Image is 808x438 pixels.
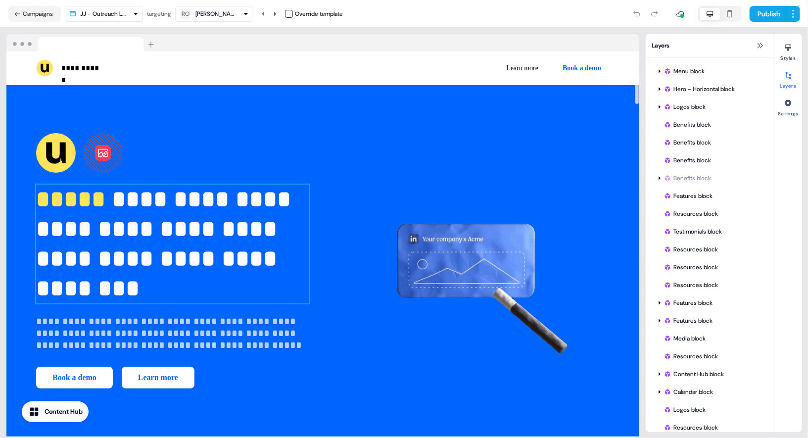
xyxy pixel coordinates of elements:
div: Features block [664,298,764,308]
div: Resources block [664,262,764,272]
div: Benefits block [664,120,764,130]
div: Content Hub [45,407,83,417]
div: Menu block [664,66,764,76]
button: Book a demo [554,59,610,77]
button: Settings [774,95,802,117]
div: Benefits block [652,135,768,150]
button: RO[PERSON_NAME] [175,6,253,22]
div: Menu block [652,63,768,79]
div: Learn moreBook a demo [327,59,610,77]
img: Image [337,125,610,397]
button: Learn more [498,59,546,77]
div: Benefits block [664,155,764,165]
div: Media block [652,331,768,346]
div: Book a demoLearn more [36,367,309,389]
button: Campaigns [8,6,61,22]
div: RO [182,9,190,19]
button: Layers [774,67,802,89]
div: Resources block [652,259,768,275]
div: Resources block [664,209,764,219]
div: Resources block [652,206,768,222]
div: Hero - Horizontal block [664,84,764,94]
div: Override template [295,9,343,19]
div: Logos block [664,405,764,415]
div: Layers [646,34,774,57]
button: Learn more [122,367,194,389]
div: targeting [147,9,171,19]
div: Features block [652,295,768,311]
button: Book a demo [36,367,113,389]
div: Logos block [652,99,768,115]
button: Content Hub [22,401,89,422]
div: Features block [664,316,764,326]
div: Logos block [664,102,764,112]
div: Resources block [652,277,768,293]
div: Content Hub block [664,369,764,379]
div: Benefits block [664,138,764,147]
button: Styles [774,40,802,61]
div: Benefits block [652,152,768,168]
div: Resources block [664,423,764,433]
div: Resources block [664,244,764,254]
div: Calendar block [664,387,764,397]
div: Benefits block [652,117,768,133]
div: Logos block [652,402,768,418]
div: Hero - Horizontal block [652,81,768,97]
div: Media block [664,334,764,343]
div: Features block [664,191,764,201]
div: Resources block [652,242,768,257]
img: Browser topbar [6,34,158,52]
div: JJ - Outreach LP V3 [80,9,129,19]
div: Content Hub block [652,366,768,382]
div: Features block [652,188,768,204]
div: Resources block [664,351,764,361]
div: Features block [652,313,768,329]
div: Calendar block [652,384,768,400]
div: Benefits block [664,173,764,183]
button: Publish [750,6,786,22]
div: Testimonials block [664,227,764,237]
div: Resources block [664,280,764,290]
div: Resources block [652,420,768,436]
div: Testimonials block [652,224,768,240]
div: Resources block [652,348,768,364]
div: Benefits block [652,170,768,186]
div: [PERSON_NAME] [195,9,235,19]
